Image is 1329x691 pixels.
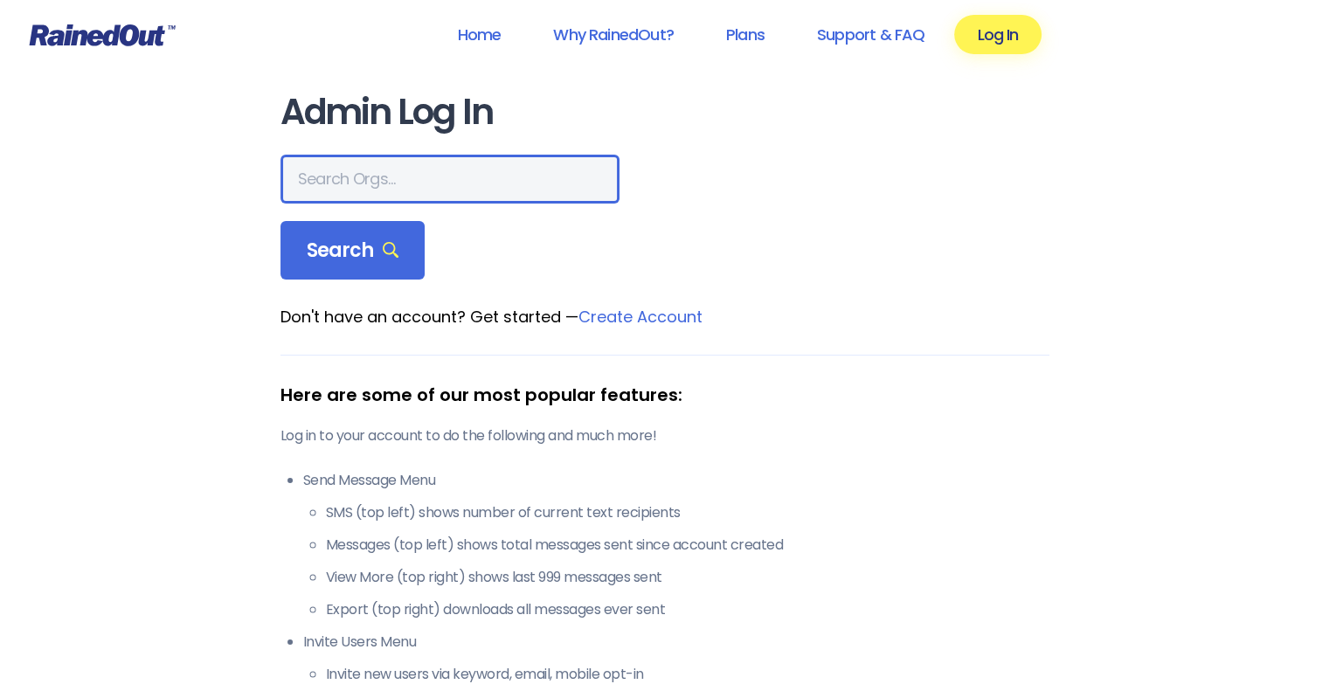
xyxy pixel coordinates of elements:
li: Export (top right) downloads all messages ever sent [326,599,1049,620]
p: Log in to your account to do the following and much more! [280,425,1049,446]
a: Create Account [578,306,703,328]
h1: Admin Log In [280,93,1049,132]
li: Send Message Menu [303,470,1049,620]
div: Search [280,221,426,280]
span: Search [307,238,399,263]
li: Invite new users via keyword, email, mobile opt-in [326,664,1049,685]
li: Messages (top left) shows total messages sent since account created [326,535,1049,556]
div: Here are some of our most popular features: [280,382,1049,408]
li: View More (top right) shows last 999 messages sent [326,567,1049,588]
a: Home [434,15,523,54]
li: Invite Users Menu [303,632,1049,685]
a: Why RainedOut? [530,15,696,54]
input: Search Orgs… [280,155,620,204]
li: SMS (top left) shows number of current text recipients [326,502,1049,523]
a: Log In [954,15,1041,54]
a: Support & FAQ [794,15,947,54]
a: Plans [703,15,787,54]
